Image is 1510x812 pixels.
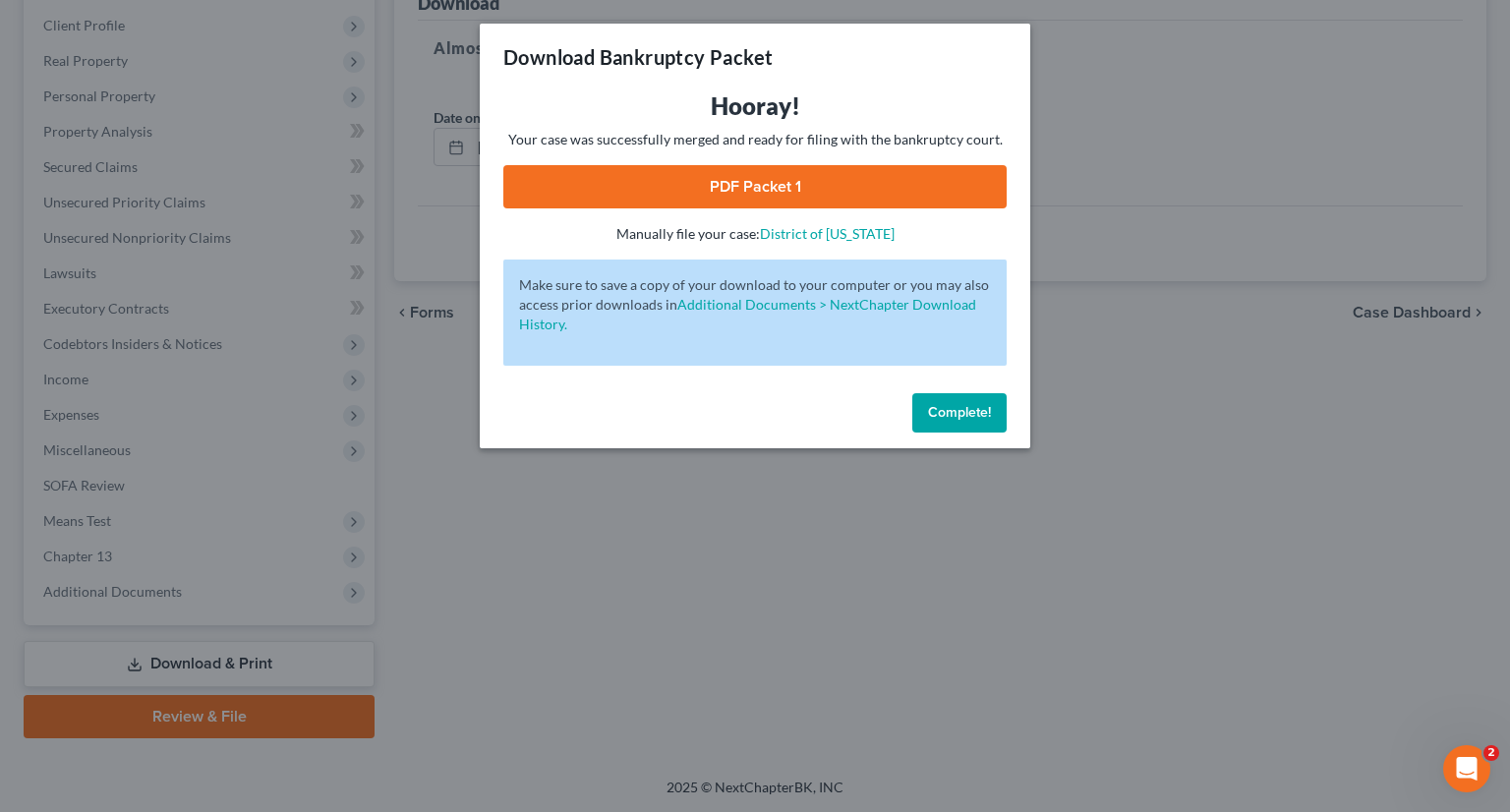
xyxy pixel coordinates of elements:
h3: Download Bankruptcy Packet [503,43,773,71]
a: Additional Documents > NextChapter Download History. [519,296,976,332]
button: Complete! [912,393,1007,433]
a: PDF Packet 1 [503,165,1007,208]
span: 2 [1483,745,1499,761]
a: District of [US_STATE] [760,225,895,242]
h3: Hooray! [503,90,1007,122]
p: Make sure to save a copy of your download to your computer or you may also access prior downloads in [519,275,991,334]
iframe: Intercom live chat [1443,745,1490,792]
p: Manually file your case: [503,224,1007,244]
span: Complete! [928,404,991,421]
p: Your case was successfully merged and ready for filing with the bankruptcy court. [503,130,1007,149]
